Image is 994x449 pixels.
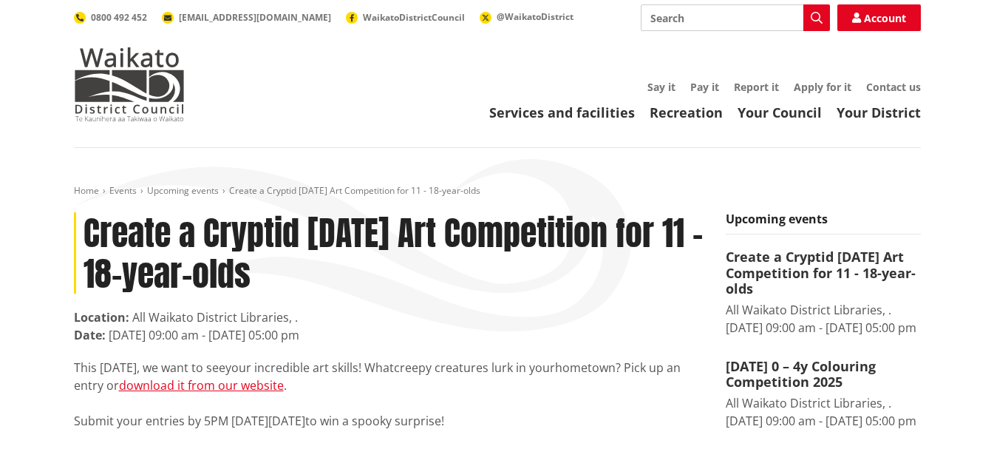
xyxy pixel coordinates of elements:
div: All Waikato District Libraries, . [726,394,921,412]
nav: breadcrumb [74,185,921,198]
a: Contact us [866,80,921,94]
div: Submit your entries by 5PM [DATE][DATE] [74,412,704,430]
time: [DATE] 09:00 am - [DATE] 05:00 pm [726,413,916,429]
span: creepy creatures lurk in your [394,359,555,376]
div: All Waikato District Libraries, . [726,301,921,319]
a: WaikatoDistrictCouncil [346,11,465,24]
h5: Upcoming events [726,212,921,234]
span: [EMAIL_ADDRESS][DOMAIN_NAME] [179,11,331,24]
span: . [119,377,287,394]
time: [DATE] 09:00 am - [DATE] 05:00 pm [109,327,299,343]
a: download it from our website [119,377,284,394]
h4: [DATE] 0 – 4y Colouring Competition 2025 [726,359,921,391]
span: @WaikatoDistrict [497,10,573,23]
a: [EMAIL_ADDRESS][DOMAIN_NAME] [162,11,331,24]
a: 0800 492 452 [74,11,147,24]
span: Create a Cryptid [DATE] Art Competition for 11 - 18-year-olds [229,184,480,197]
span: All Waikato District Libraries, . [132,309,298,325]
input: Search input [641,4,830,31]
time: [DATE] 09:00 am - [DATE] 05:00 pm [726,320,916,336]
span: WaikatoDistrictCouncil [363,11,465,24]
span: your incredible art skills! What [225,359,394,376]
strong: Date: [74,327,106,343]
a: @WaikatoDistrict [480,10,573,23]
a: Pay it [690,80,719,94]
div: This [DATE], we want to see [74,359,704,394]
a: Apply for it [794,80,851,94]
a: Recreation [650,104,723,121]
h4: Create a Cryptid [DATE] Art Competition for 11 - 18-year-olds [726,249,921,297]
a: Say it [647,80,675,94]
span: 0800 492 452 [91,11,147,24]
h1: Create a Cryptid [DATE] Art Competition for 11 - 18-year-olds [74,212,704,294]
a: Your Council [738,104,822,121]
a: Home [74,184,99,197]
a: Events [109,184,137,197]
span: hometown? Pick up an entry or [74,359,681,394]
span: to win a spooky surprise! [305,413,444,429]
img: Waikato District Council - Te Kaunihera aa Takiwaa o Waikato [74,47,185,121]
a: Report it [734,80,779,94]
a: Your District [837,104,921,121]
a: [DATE] 0 – 4y Colouring Competition 2025 All Waikato District Libraries, . [DATE] 09:00 am - [DAT... [726,359,921,430]
a: Create a Cryptid [DATE] Art Competition for 11 - 18-year-olds All Waikato District Libraries, . [... [726,249,921,337]
a: Account [837,4,921,31]
a: Upcoming events [147,184,219,197]
a: Services and facilities [489,104,635,121]
strong: Location: [74,309,129,325]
